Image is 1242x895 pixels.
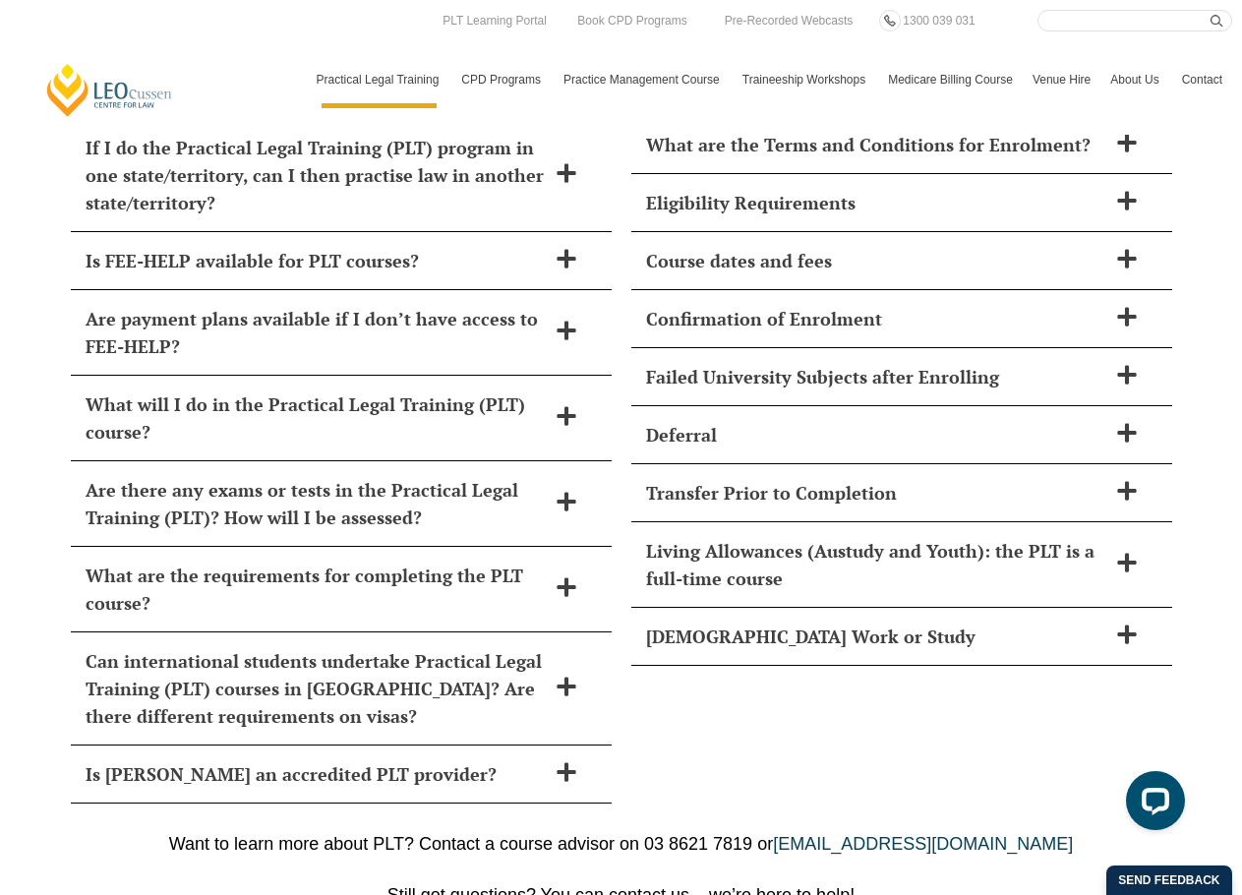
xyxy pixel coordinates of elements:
a: PLT Learning Portal [438,10,552,31]
a: Book CPD Programs [572,10,691,31]
h2: Can international students undertake Practical Legal Training (PLT) courses in [GEOGRAPHIC_DATA]?... [86,647,546,730]
a: About Us [1100,51,1171,108]
a: Traineeship Workshops [733,51,878,108]
h2: Confirmation of Enrolment [646,305,1106,332]
h2: Are there any exams or tests in the Practical Legal Training (PLT)? How will I be assessed? [86,476,546,531]
a: Practical Legal Training [307,51,452,108]
a: Practice Management Course [554,51,733,108]
h2: Living Allowances (Austudy and Youth): the PLT is a full-time course [646,537,1106,592]
h2: What will I do in the Practical Legal Training (PLT) course? [86,390,546,446]
a: Venue Hire [1023,51,1100,108]
h2: Failed University Subjects after Enrolling [646,363,1106,390]
a: 1300 039 031 [898,10,979,31]
h2: Is FEE-HELP available for PLT courses? [86,247,546,274]
p: Want to learn more about PLT? Contact a course advisor on 03 8621 7819 or [61,833,1182,855]
a: CPD Programs [451,51,554,108]
h2: [DEMOGRAPHIC_DATA] Work or Study [646,623,1106,650]
h2: Is [PERSON_NAME] an accredited PLT provider? [86,760,546,788]
a: Medicare Billing Course [878,51,1023,108]
span: 1300 039 031 [903,14,975,28]
a: [EMAIL_ADDRESS][DOMAIN_NAME] [773,834,1073,854]
h2: What are the requirements for completing the PLT course? [86,562,546,617]
h2: Deferral [646,421,1106,448]
a: [PERSON_NAME] Centre for Law [44,62,175,118]
h2: If I do the Practical Legal Training (PLT) program in one state/territory, can I then practise la... [86,134,546,216]
iframe: LiveChat chat widget [1110,763,1193,846]
h2: Transfer Prior to Completion [646,479,1106,507]
h2: Eligibility Requirements [646,189,1106,216]
a: Contact [1172,51,1232,108]
h2: Course dates and fees [646,247,1106,274]
h2: Are payment plans available if I don’t have access to FEE-HELP? [86,305,546,360]
h2: What are the Terms and Conditions for Enrolment? [646,131,1106,158]
a: Pre-Recorded Webcasts [720,10,858,31]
